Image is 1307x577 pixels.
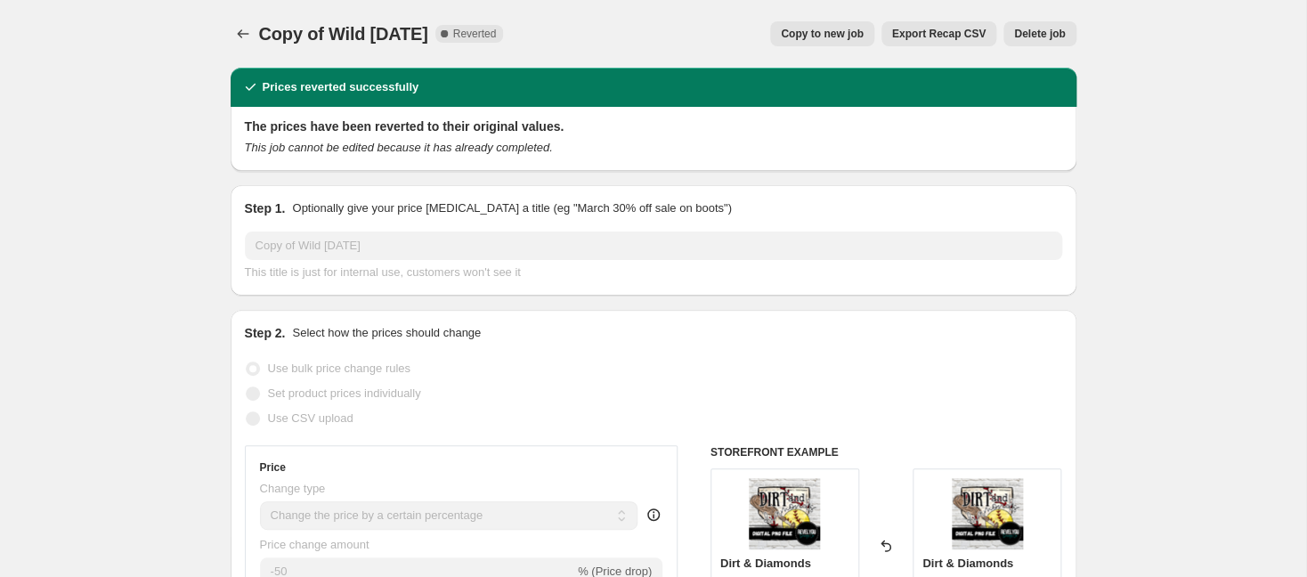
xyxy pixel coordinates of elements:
span: Change type [260,482,326,495]
i: This job cannot be edited because it has already completed. [245,141,553,154]
p: Optionally give your price [MEDICAL_DATA] a title (eg "March 30% off sale on boots") [292,199,731,217]
button: Export Recap CSV [881,21,996,46]
input: 30% off holiday sale [245,232,1062,260]
span: Use CSV upload [268,411,353,425]
span: Export Recap CSV [892,27,986,41]
button: Copy to new job [770,21,874,46]
button: Price change jobs [231,21,256,46]
span: Delete job [1014,27,1065,41]
h3: Price [260,460,286,475]
h6: STOREFRONT EXAMPLE [710,445,1062,459]
h2: Prices reverted successfully [263,78,419,96]
img: 3Up3Down_1_d3c0608d-2b3e-4642-afb2-4bf20a53dde8_80x.png [749,478,820,549]
span: Price change amount [260,538,369,551]
h2: Step 1. [245,199,286,217]
span: Copy of Wild [DATE] [259,24,428,44]
span: Copy to new job [781,27,864,41]
button: Delete job [1003,21,1076,46]
div: help [645,506,662,524]
span: This title is just for internal use, customers won't see it [245,265,521,279]
span: Set product prices individually [268,386,421,400]
span: Use bulk price change rules [268,362,410,375]
img: 3Up3Down_1_d3c0608d-2b3e-4642-afb2-4bf20a53dde8_80x.png [952,478,1023,549]
p: Select how the prices should change [292,324,481,342]
h2: The prices have been reverted to their original values. [245,118,1062,135]
h2: Step 2. [245,324,286,342]
span: Reverted [453,27,497,41]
